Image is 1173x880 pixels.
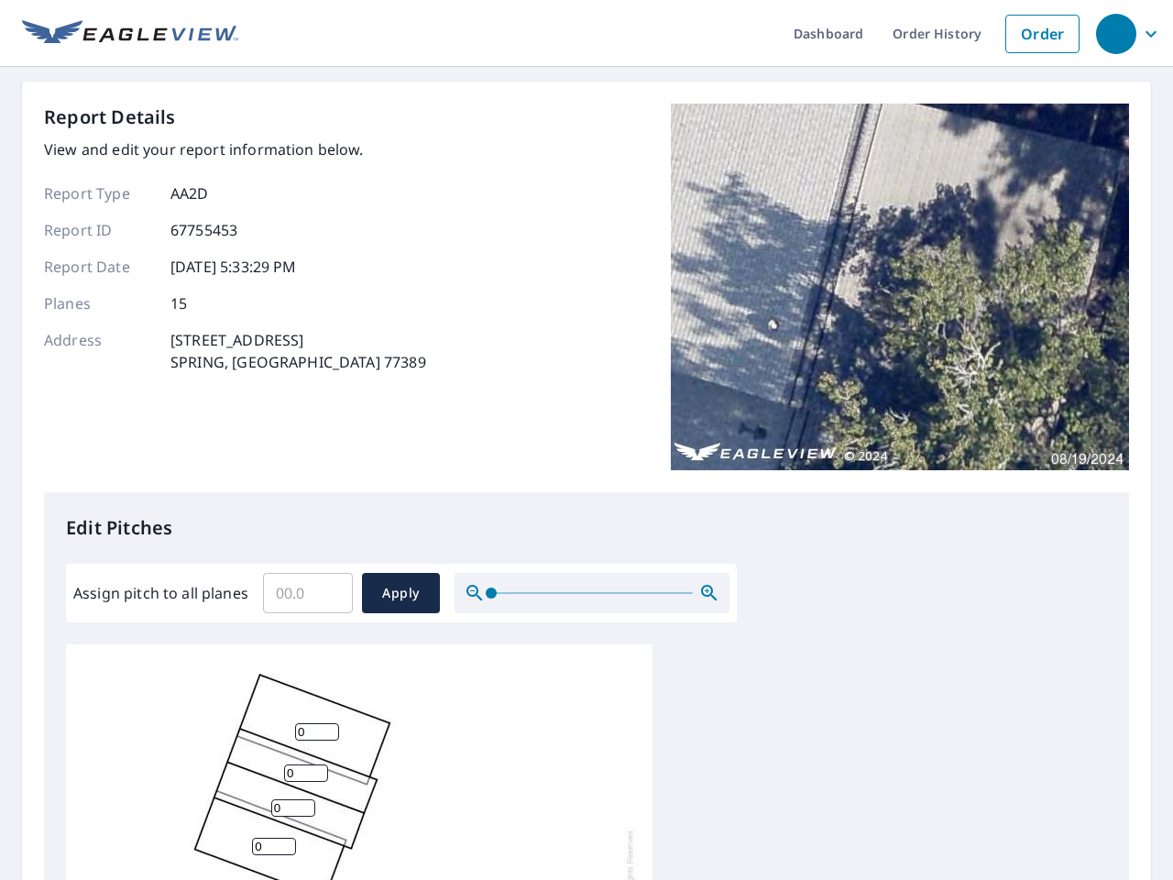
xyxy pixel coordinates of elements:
span: Apply [377,582,425,605]
button: Apply [362,573,440,613]
p: 15 [170,292,187,314]
p: AA2D [170,182,209,204]
img: EV Logo [22,20,238,48]
p: Report ID [44,219,154,241]
p: View and edit your report information below. [44,138,426,160]
img: Top image [671,104,1129,470]
p: Planes [44,292,154,314]
p: [STREET_ADDRESS] SPRING, [GEOGRAPHIC_DATA] 77389 [170,329,426,373]
p: Report Date [44,256,154,278]
p: Report Type [44,182,154,204]
p: Address [44,329,154,373]
label: Assign pitch to all planes [73,582,248,604]
a: Order [1005,15,1080,53]
p: Edit Pitches [66,514,1107,542]
input: 00.0 [263,567,353,619]
p: [DATE] 5:33:29 PM [170,256,297,278]
p: 67755453 [170,219,237,241]
p: Report Details [44,104,176,131]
